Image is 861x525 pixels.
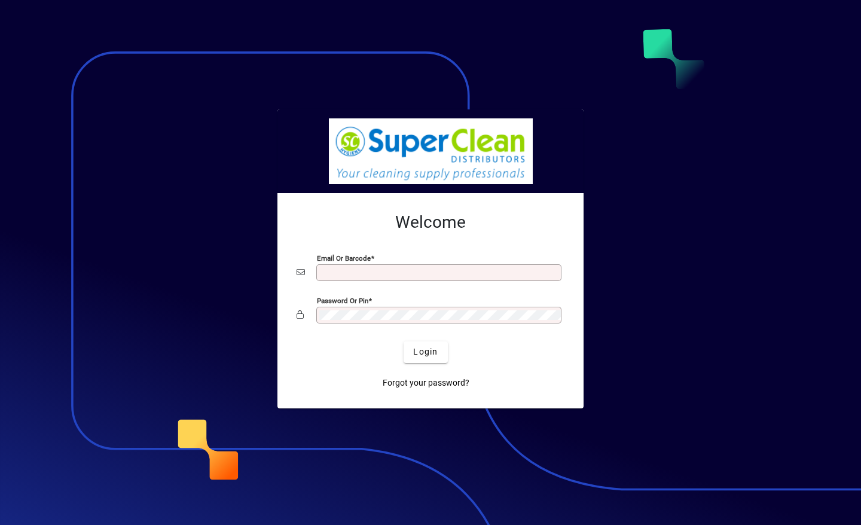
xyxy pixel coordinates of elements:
button: Login [404,341,447,363]
a: Forgot your password? [378,373,474,394]
mat-label: Email or Barcode [317,254,371,262]
h2: Welcome [297,212,564,233]
span: Login [413,346,438,358]
mat-label: Password or Pin [317,296,368,304]
span: Forgot your password? [383,377,469,389]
